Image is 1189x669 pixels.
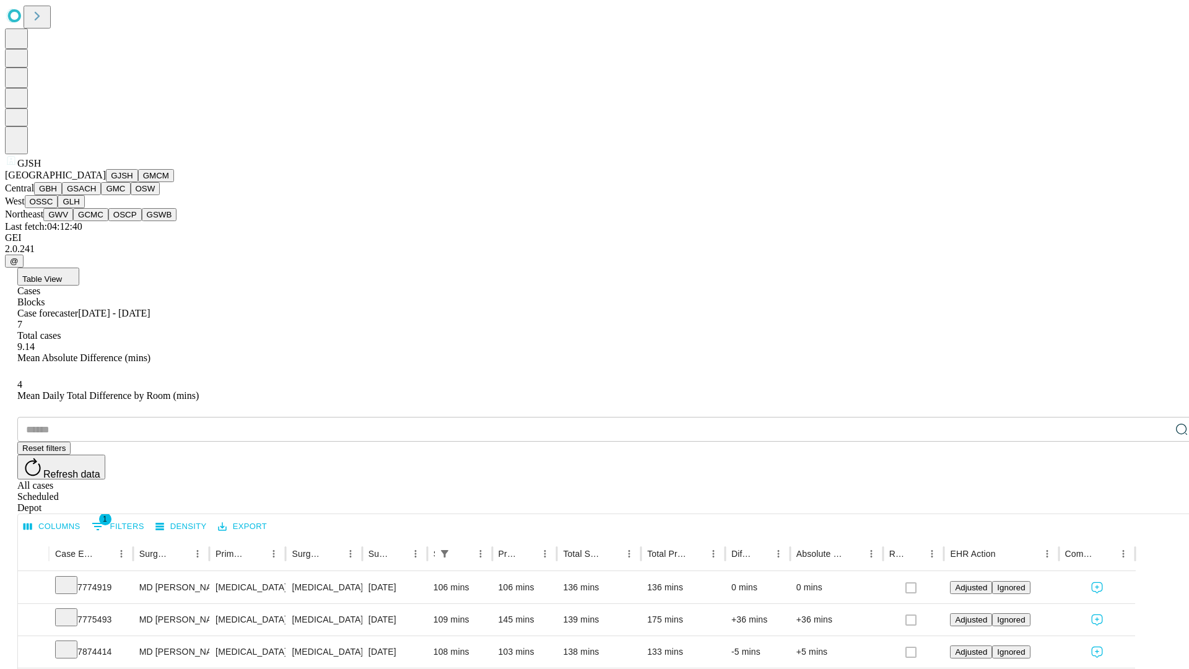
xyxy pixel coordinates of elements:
[705,545,722,562] button: Menu
[172,545,189,562] button: Sort
[248,545,265,562] button: Sort
[731,604,784,636] div: +36 mins
[17,158,41,168] span: GJSH
[796,604,877,636] div: +36 mins
[139,549,170,559] div: Surgeon Name
[216,636,279,668] div: [MEDICAL_DATA]
[17,455,105,479] button: Refresh data
[292,549,323,559] div: Surgery Name
[499,549,518,559] div: Predicted In Room Duration
[99,513,111,525] span: 1
[731,636,784,668] div: -5 mins
[752,545,770,562] button: Sort
[499,636,551,668] div: 103 mins
[519,545,536,562] button: Sort
[43,208,73,221] button: GWV
[89,517,147,536] button: Show filters
[5,183,34,193] span: Central
[472,545,489,562] button: Menu
[923,545,941,562] button: Menu
[563,549,602,559] div: Total Scheduled Duration
[1115,545,1132,562] button: Menu
[17,352,150,363] span: Mean Absolute Difference (mins)
[5,196,25,206] span: West
[17,319,22,330] span: 7
[436,545,453,562] button: Show filters
[889,549,905,559] div: Resolved in EHR
[368,604,421,636] div: [DATE]
[621,545,638,562] button: Menu
[55,636,127,668] div: 7874414
[647,604,719,636] div: 175 mins
[17,308,78,318] span: Case forecaster
[997,647,1025,657] span: Ignored
[55,604,127,636] div: 7775493
[138,169,174,182] button: GMCM
[731,549,751,559] div: Difference
[647,549,686,559] div: Total Predicted Duration
[5,243,1184,255] div: 2.0.241
[796,549,844,559] div: Absolute Difference
[20,517,84,536] button: Select columns
[992,581,1030,594] button: Ignored
[17,390,199,401] span: Mean Daily Total Difference by Room (mins)
[17,341,35,352] span: 9.14
[62,182,101,195] button: GSACH
[17,442,71,455] button: Reset filters
[536,545,554,562] button: Menu
[368,549,388,559] div: Surgery Date
[5,255,24,268] button: @
[950,581,992,594] button: Adjusted
[5,232,1184,243] div: GEI
[139,572,203,603] div: MD [PERSON_NAME] E Md
[22,444,66,453] span: Reset filters
[24,577,43,599] button: Expand
[34,182,62,195] button: GBH
[955,615,987,624] span: Adjusted
[5,221,82,232] span: Last fetch: 04:12:40
[108,208,142,221] button: OSCP
[17,379,22,390] span: 4
[106,169,138,182] button: GJSH
[73,208,108,221] button: GCMC
[906,545,923,562] button: Sort
[845,545,863,562] button: Sort
[17,330,61,341] span: Total cases
[950,645,992,658] button: Adjusted
[433,604,486,636] div: 109 mins
[563,604,635,636] div: 139 mins
[5,209,43,219] span: Northeast
[24,642,43,663] button: Expand
[796,636,877,668] div: +5 mins
[563,572,635,603] div: 136 mins
[950,613,992,626] button: Adjusted
[1097,545,1115,562] button: Sort
[499,604,551,636] div: 145 mins
[95,545,113,562] button: Sort
[368,636,421,668] div: [DATE]
[10,256,19,266] span: @
[43,469,100,479] span: Refresh data
[731,572,784,603] div: 0 mins
[139,604,203,636] div: MD [PERSON_NAME] E Md
[433,549,435,559] div: Scheduled In Room Duration
[433,572,486,603] div: 106 mins
[292,636,355,668] div: [MEDICAL_DATA]
[436,545,453,562] div: 1 active filter
[796,572,877,603] div: 0 mins
[17,268,79,286] button: Table View
[25,195,58,208] button: OSSC
[101,182,130,195] button: GMC
[770,545,787,562] button: Menu
[152,517,210,536] button: Density
[955,583,987,592] span: Adjusted
[647,572,719,603] div: 136 mins
[55,549,94,559] div: Case Epic Id
[324,545,342,562] button: Sort
[499,572,551,603] div: 106 mins
[216,572,279,603] div: [MEDICAL_DATA]
[390,545,407,562] button: Sort
[997,615,1025,624] span: Ignored
[455,545,472,562] button: Sort
[433,636,486,668] div: 108 mins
